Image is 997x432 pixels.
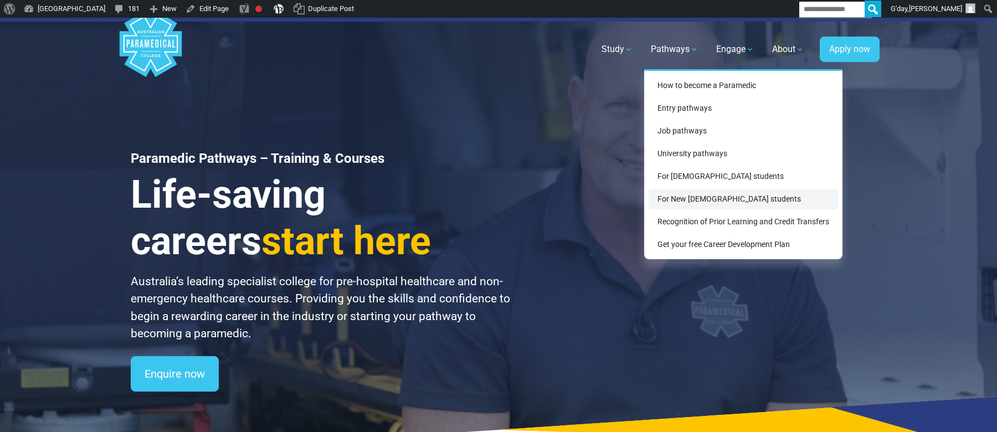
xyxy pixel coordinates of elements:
a: Apply now [820,37,880,62]
a: How to become a Paramedic [649,75,838,96]
a: Study [595,34,640,65]
h3: Life-saving careers [131,171,512,264]
a: For [DEMOGRAPHIC_DATA] students [649,166,838,187]
span: start here [261,218,431,264]
a: Entry pathways [649,98,838,119]
a: Get your free Career Development Plan [649,234,838,255]
a: University pathways [649,143,838,164]
h1: Paramedic Pathways – Training & Courses [131,151,512,167]
div: Pathways [644,69,842,259]
a: Job pathways [649,121,838,141]
a: For New [DEMOGRAPHIC_DATA] students [649,189,838,209]
a: Recognition of Prior Learning and Credit Transfers [649,212,838,232]
a: Pathways [644,34,705,65]
p: Australia’s leading specialist college for pre-hospital healthcare and non-emergency healthcare c... [131,273,512,343]
a: Enquire now [131,356,219,392]
span: [PERSON_NAME] [909,4,962,13]
a: About [765,34,811,65]
a: Engage [710,34,761,65]
div: Focus keyphrase not set [255,6,262,12]
a: Australian Paramedical College [117,22,184,78]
